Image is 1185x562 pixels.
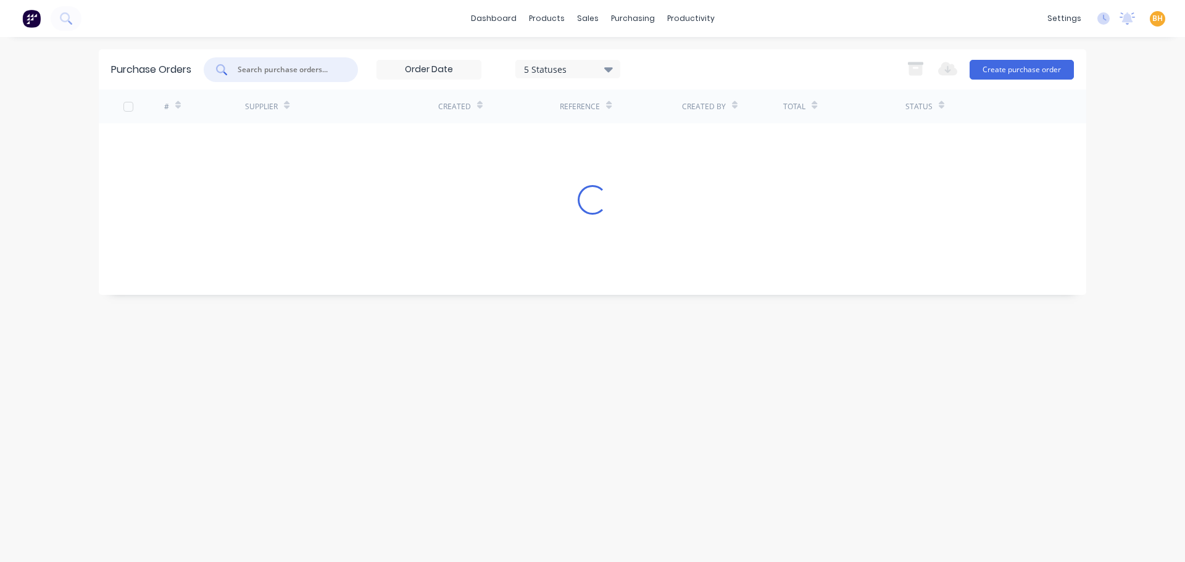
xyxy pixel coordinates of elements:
[783,101,805,112] div: Total
[465,9,523,28] a: dashboard
[164,101,169,112] div: #
[245,101,278,112] div: Supplier
[377,60,481,79] input: Order Date
[1152,13,1163,24] span: BH
[905,101,933,112] div: Status
[560,101,600,112] div: Reference
[605,9,661,28] div: purchasing
[682,101,726,112] div: Created By
[1041,9,1087,28] div: settings
[236,64,339,76] input: Search purchase orders...
[571,9,605,28] div: sales
[523,9,571,28] div: products
[22,9,41,28] img: Factory
[661,9,721,28] div: productivity
[111,62,191,77] div: Purchase Orders
[438,101,471,112] div: Created
[970,60,1074,80] button: Create purchase order
[524,62,612,75] div: 5 Statuses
